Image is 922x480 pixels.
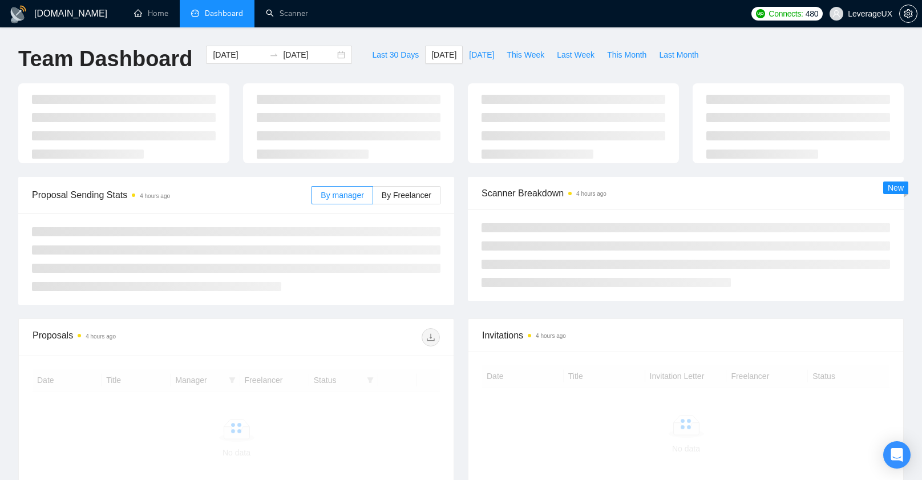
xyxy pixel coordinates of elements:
[500,46,551,64] button: This Week
[425,46,463,64] button: [DATE]
[213,49,265,61] input: Start date
[269,50,278,59] span: swap-right
[557,49,595,61] span: Last Week
[900,9,917,18] span: setting
[653,46,705,64] button: Last Month
[883,441,911,469] div: Open Intercom Messenger
[899,5,917,23] button: setting
[482,186,890,200] span: Scanner Breakdown
[86,333,116,340] time: 4 hours ago
[832,10,840,18] span: user
[463,46,500,64] button: [DATE]
[507,49,544,61] span: This Week
[576,191,606,197] time: 4 hours ago
[551,46,601,64] button: Last Week
[366,46,425,64] button: Last 30 Days
[806,7,818,20] span: 480
[321,191,363,200] span: By manager
[659,49,698,61] span: Last Month
[18,46,192,72] h1: Team Dashboard
[372,49,419,61] span: Last 30 Days
[888,183,904,192] span: New
[32,188,312,202] span: Proposal Sending Stats
[283,49,335,61] input: End date
[469,49,494,61] span: [DATE]
[482,328,889,342] span: Invitations
[756,9,765,18] img: upwork-logo.png
[9,5,27,23] img: logo
[382,191,431,200] span: By Freelancer
[269,50,278,59] span: to
[205,9,243,18] span: Dashboard
[607,49,646,61] span: This Month
[899,9,917,18] a: setting
[601,46,653,64] button: This Month
[536,333,566,339] time: 4 hours ago
[191,9,199,17] span: dashboard
[431,49,456,61] span: [DATE]
[769,7,803,20] span: Connects:
[266,9,308,18] a: searchScanner
[33,328,236,346] div: Proposals
[134,9,168,18] a: homeHome
[140,193,170,199] time: 4 hours ago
